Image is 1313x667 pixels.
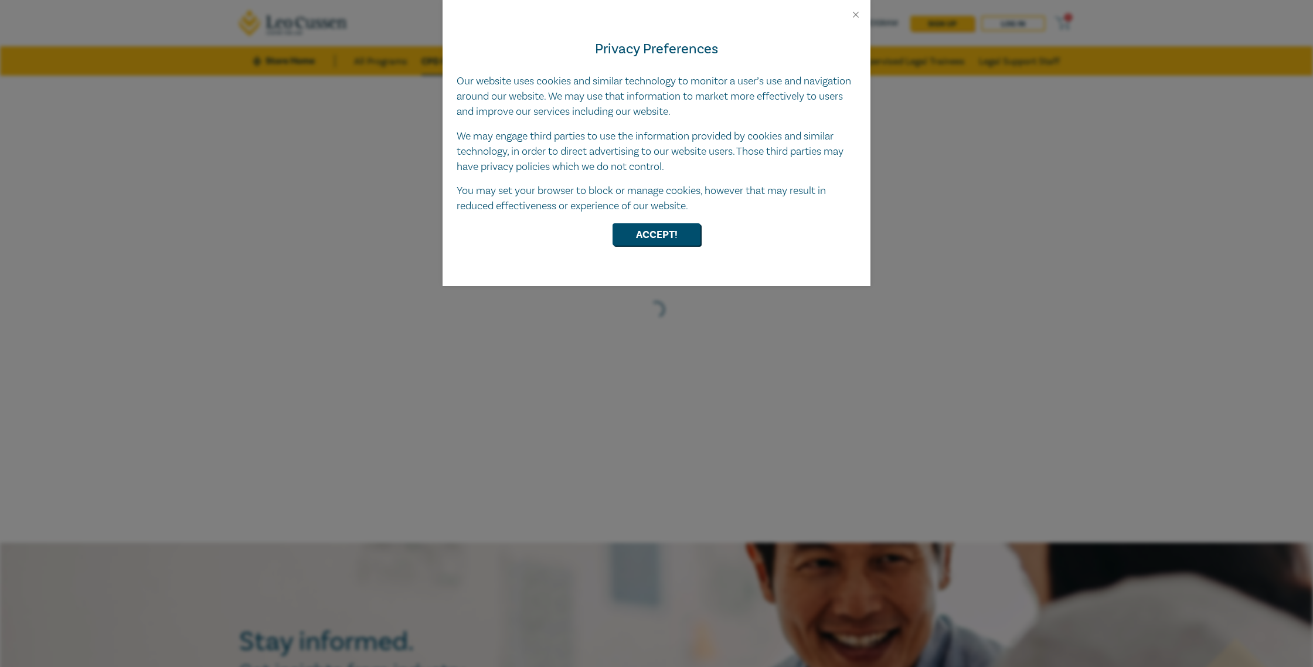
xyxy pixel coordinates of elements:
button: Accept! [613,223,700,246]
p: You may set your browser to block or manage cookies, however that may result in reduced effective... [457,183,856,214]
h4: Privacy Preferences [457,39,856,60]
button: Close [851,9,861,20]
p: Our website uses cookies and similar technology to monitor a user’s use and navigation around our... [457,74,856,120]
p: We may engage third parties to use the information provided by cookies and similar technology, in... [457,129,856,175]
